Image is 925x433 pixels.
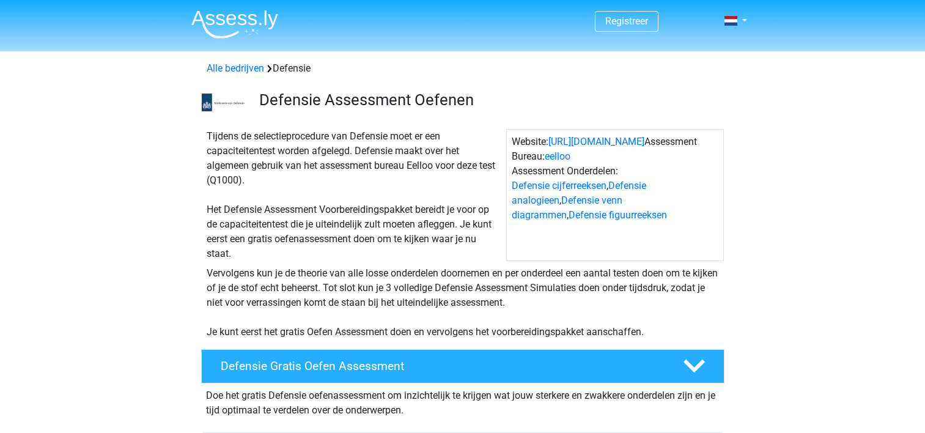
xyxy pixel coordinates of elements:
[259,91,715,109] h3: Defensie Assessment Oefenen
[548,136,644,147] a: [URL][DOMAIN_NAME]
[512,180,646,206] a: Defensie analogieen
[512,180,606,191] a: Defensie cijferreeksen
[512,194,622,221] a: Defensie venn diagrammen
[569,209,667,221] a: Defensie figuurreeksen
[202,129,506,261] div: Tijdens de selectieprocedure van Defensie moet er een capaciteitentest worden afgelegd. Defensie ...
[545,150,570,162] a: eelloo
[506,129,724,261] div: Website: Assessment Bureau: Assessment Onderdelen: , , ,
[191,10,278,39] img: Assessly
[202,266,724,339] div: Vervolgens kun je de theorie van alle losse onderdelen doornemen en per onderdeel een aantal test...
[196,349,729,383] a: Defensie Gratis Oefen Assessment
[207,62,264,74] a: Alle bedrijven
[201,383,724,418] div: Doe het gratis Defensie oefenassessment om inzichtelijk te krijgen wat jouw sterkere en zwakkere ...
[202,61,724,76] div: Defensie
[605,15,648,27] a: Registreer
[221,359,663,373] h4: Defensie Gratis Oefen Assessment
